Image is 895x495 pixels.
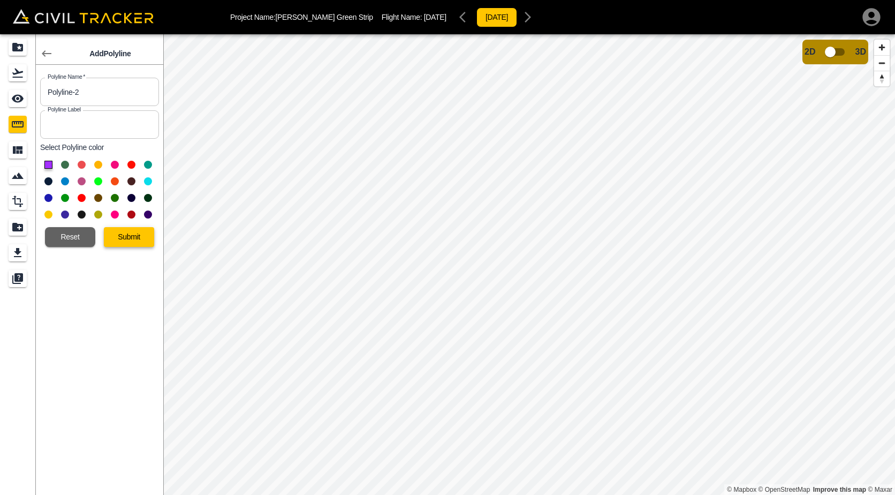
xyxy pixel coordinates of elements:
[163,34,895,495] canvas: Map
[230,13,373,21] p: Project Name: [PERSON_NAME] Green Strip
[476,7,517,27] button: [DATE]
[382,13,446,21] p: Flight Name:
[759,486,810,493] a: OpenStreetMap
[424,13,446,21] span: [DATE]
[855,47,866,57] span: 3D
[805,47,815,57] span: 2D
[813,486,866,493] a: Map feedback
[868,486,892,493] a: Maxar
[874,71,890,86] button: Reset bearing to north
[727,486,756,493] a: Mapbox
[874,55,890,71] button: Zoom out
[874,40,890,55] button: Zoom in
[13,9,154,24] img: Civil Tracker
